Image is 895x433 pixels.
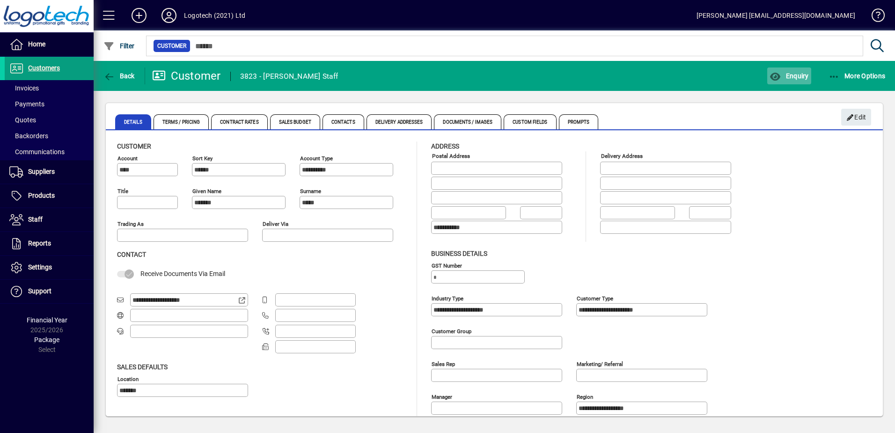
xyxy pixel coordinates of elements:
mat-label: Account Type [300,155,333,162]
mat-label: Industry type [432,295,463,301]
a: Reports [5,232,94,255]
span: More Options [829,72,886,80]
span: Business details [431,250,487,257]
span: Customer [157,41,186,51]
span: Details [115,114,151,129]
div: 3823 - [PERSON_NAME] Staff [240,69,338,84]
span: Quotes [9,116,36,124]
span: Delivery Addresses [367,114,432,129]
span: Documents / Images [434,114,501,129]
a: Products [5,184,94,208]
button: Enquiry [767,67,811,84]
button: Add [124,7,154,24]
button: More Options [826,67,888,84]
span: Support [28,287,51,295]
span: Receive Documents Via Email [140,270,225,277]
mat-label: Customer type [577,295,613,301]
a: Backorders [5,128,94,144]
button: Profile [154,7,184,24]
a: Suppliers [5,160,94,184]
span: Settings [28,263,52,271]
span: Back [103,72,135,80]
a: Staff [5,208,94,231]
mat-label: Surname [300,188,321,194]
div: [PERSON_NAME] [EMAIL_ADDRESS][DOMAIN_NAME] [697,8,855,23]
a: Communications [5,144,94,160]
span: Invoices [9,84,39,92]
span: Contract Rates [211,114,267,129]
mat-label: Location [117,375,139,382]
button: Back [101,67,137,84]
button: Edit [841,109,871,126]
span: Contact [117,251,146,258]
mat-label: Sales rep [432,360,455,367]
span: Home [28,40,45,48]
mat-label: Account [117,155,138,162]
a: Support [5,280,94,303]
mat-label: Region [577,393,593,400]
span: Custom Fields [504,114,556,129]
mat-label: Deliver via [263,221,288,227]
div: Customer [152,68,221,83]
span: Package [34,336,59,343]
mat-label: GST Number [432,262,462,269]
a: Payments [5,96,94,112]
mat-label: Given name [192,188,221,194]
mat-label: Trading as [117,221,144,227]
a: Settings [5,256,94,279]
span: Products [28,192,55,199]
span: Reports [28,239,51,247]
span: Filter [103,42,135,50]
span: Suppliers [28,168,55,175]
button: Filter [101,37,137,54]
span: Contacts [323,114,364,129]
mat-label: Title [117,188,128,194]
mat-label: Manager [432,393,452,400]
app-page-header-button: Back [94,67,145,84]
span: Address [431,142,459,150]
a: Knowledge Base [865,2,883,32]
mat-label: Customer group [432,328,471,334]
span: Communications [9,148,65,156]
span: Financial Year [27,316,67,324]
span: Sales Budget [270,114,320,129]
span: Customers [28,64,60,72]
span: Terms / Pricing [154,114,209,129]
span: Payments [9,100,44,108]
span: Staff [28,216,43,223]
span: Backorders [9,132,48,140]
a: Invoices [5,80,94,96]
mat-label: Marketing/ Referral [577,360,623,367]
a: Home [5,33,94,56]
span: Customer [117,142,151,150]
div: Logotech (2021) Ltd [184,8,245,23]
span: Enquiry [770,72,808,80]
span: Edit [846,110,866,125]
span: Prompts [559,114,599,129]
a: Quotes [5,112,94,128]
span: Sales defaults [117,363,168,371]
mat-label: Sort key [192,155,213,162]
